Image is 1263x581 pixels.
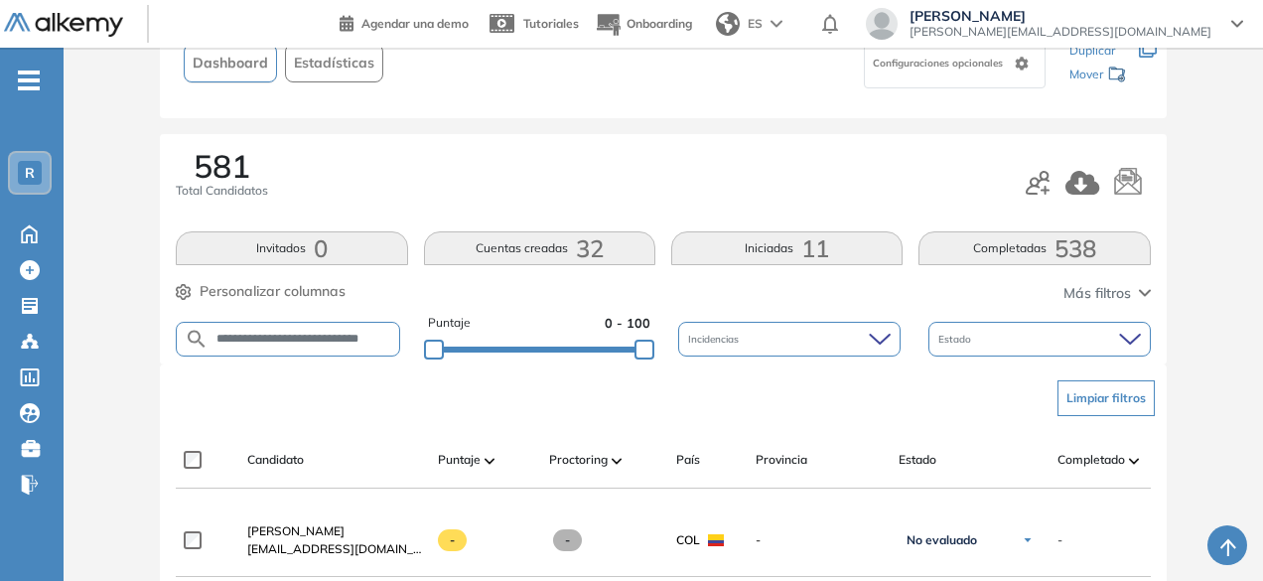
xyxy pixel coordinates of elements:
div: Mover [1069,58,1127,94]
span: R [25,165,35,181]
img: [missing "en.ARROW_ALT" translation] [485,458,494,464]
span: Estado [899,451,936,469]
img: [missing "en.ARROW_ALT" translation] [612,458,622,464]
span: Más filtros [1063,283,1131,304]
span: [PERSON_NAME] [247,523,345,538]
span: Configuraciones opcionales [873,56,1007,71]
button: Invitados0 [176,231,407,265]
span: País [676,451,700,469]
span: Provincia [756,451,807,469]
span: 0 - 100 [605,314,650,333]
span: Candidato [247,451,304,469]
img: SEARCH_ALT [185,327,209,352]
span: Incidencias [688,332,743,347]
span: Estadísticas [294,53,374,73]
button: Onboarding [595,3,692,46]
a: [PERSON_NAME] [247,522,422,540]
span: - [438,529,467,551]
span: Tutoriales [523,16,579,31]
span: Completado [1057,451,1125,469]
button: Estadísticas [285,44,383,82]
button: Más filtros [1063,283,1151,304]
button: Cuentas creadas32 [424,231,655,265]
button: Dashboard [184,44,277,82]
span: Personalizar columnas [200,281,346,302]
span: Estado [938,332,975,347]
div: Estado [928,322,1151,357]
span: - [553,529,582,551]
span: [PERSON_NAME] [910,8,1211,24]
span: Onboarding [627,16,692,31]
span: Proctoring [549,451,608,469]
span: No evaluado [907,532,977,548]
span: ES [748,15,763,33]
button: Personalizar columnas [176,281,346,302]
span: COL [676,531,700,549]
span: Puntaje [428,314,471,333]
span: Agendar una demo [361,16,469,31]
img: Ícono de flecha [1022,534,1034,546]
span: Dashboard [193,53,268,73]
img: arrow [771,20,782,28]
button: Iniciadas11 [671,231,903,265]
span: [EMAIL_ADDRESS][DOMAIN_NAME] [247,540,422,558]
span: 581 [194,150,250,182]
img: Logo [4,13,123,38]
span: [PERSON_NAME][EMAIL_ADDRESS][DOMAIN_NAME] [910,24,1211,40]
span: Duplicar [1069,43,1115,58]
button: Limpiar filtros [1057,380,1155,416]
a: Agendar una demo [340,10,469,34]
img: COL [708,534,724,546]
img: [missing "en.ARROW_ALT" translation] [1129,458,1139,464]
span: - [1057,531,1062,549]
div: Configuraciones opcionales [864,39,1046,88]
span: Total Candidatos [176,182,268,200]
span: Puntaje [438,451,481,469]
button: Completadas538 [918,231,1150,265]
div: Incidencias [678,322,901,357]
i: - [18,78,40,82]
span: - [756,531,883,549]
img: world [716,12,740,36]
